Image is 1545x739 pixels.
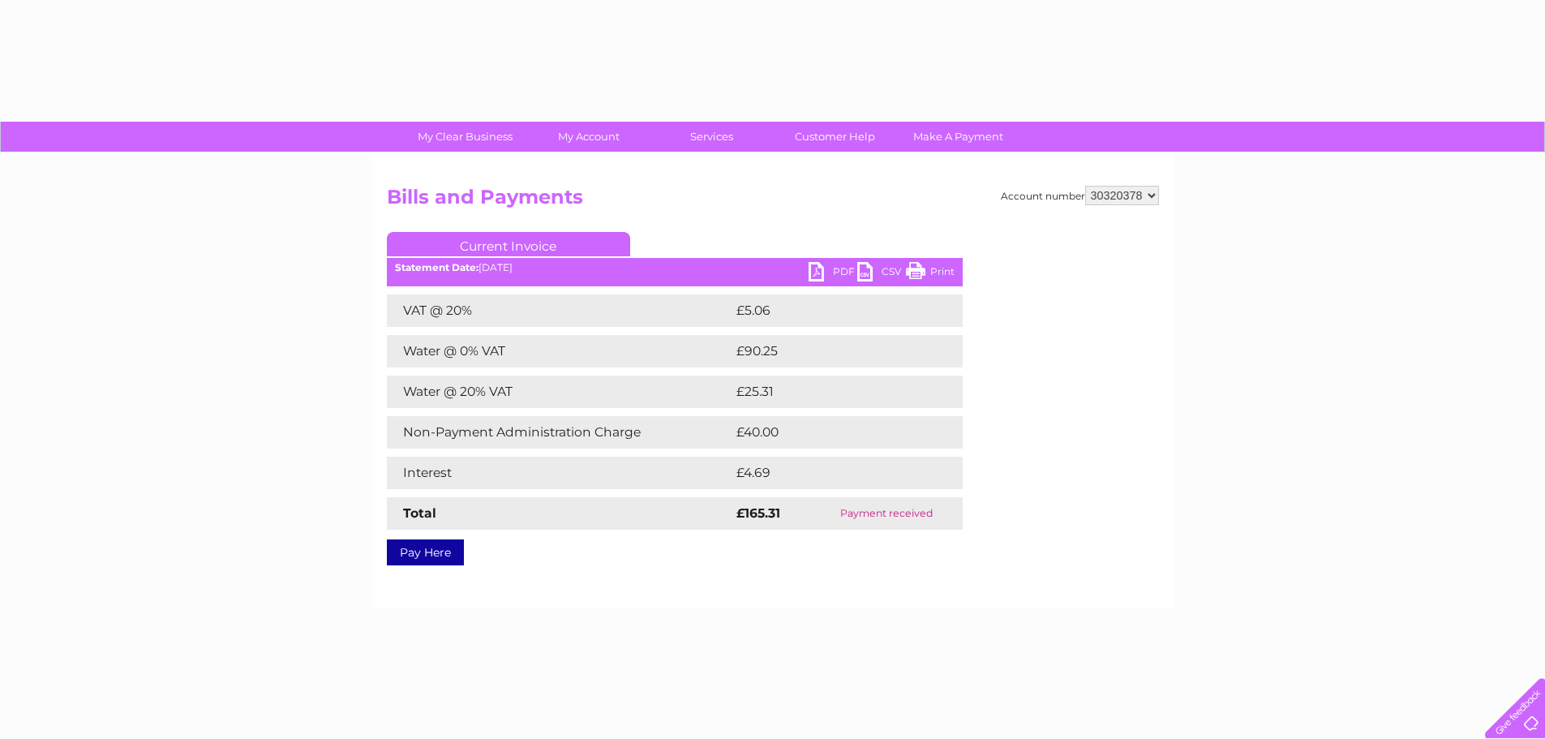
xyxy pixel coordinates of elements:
[732,294,925,327] td: £5.06
[387,335,732,367] td: Water @ 0% VAT
[732,376,928,408] td: £25.31
[395,261,479,273] b: Statement Date:
[403,505,436,521] strong: Total
[645,122,779,152] a: Services
[387,457,732,489] td: Interest
[732,335,930,367] td: £90.25
[387,376,732,408] td: Water @ 20% VAT
[810,497,962,530] td: Payment received
[891,122,1025,152] a: Make A Payment
[387,232,630,256] a: Current Invoice
[809,262,857,286] a: PDF
[732,457,925,489] td: £4.69
[398,122,532,152] a: My Clear Business
[387,294,732,327] td: VAT @ 20%
[906,262,955,286] a: Print
[387,539,464,565] a: Pay Here
[387,186,1159,217] h2: Bills and Payments
[387,416,732,449] td: Non-Payment Administration Charge
[521,122,655,152] a: My Account
[1001,186,1159,205] div: Account number
[768,122,902,152] a: Customer Help
[857,262,906,286] a: CSV
[736,505,780,521] strong: £165.31
[387,262,963,273] div: [DATE]
[732,416,931,449] td: £40.00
